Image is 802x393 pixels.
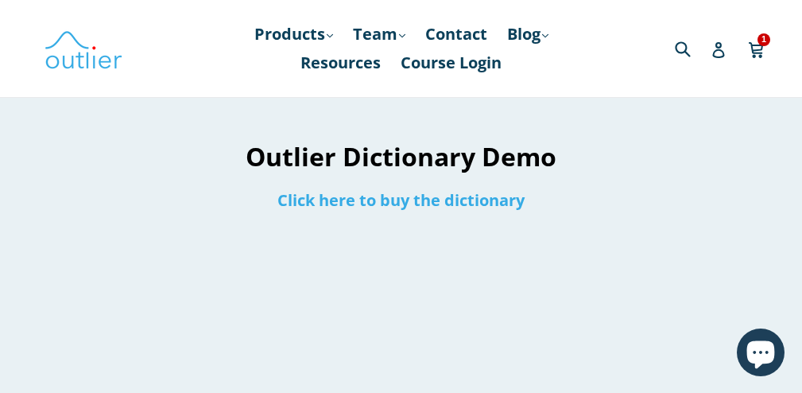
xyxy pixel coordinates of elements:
span: 1 [757,33,770,45]
a: Contact [417,20,495,49]
a: Click here to buy the dictionary [277,189,525,211]
a: Products [246,20,341,49]
img: Outlier Linguistics [44,25,123,72]
a: Resources [293,49,389,77]
a: Blog [499,20,556,49]
inbox-online-store-chat: Shopify online store chat [732,329,789,380]
a: Team [345,20,413,49]
input: Search [671,32,715,64]
h1: Outlier Dictionary Demo [208,139,594,173]
a: 1 [748,30,766,67]
a: Course Login [393,49,509,77]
